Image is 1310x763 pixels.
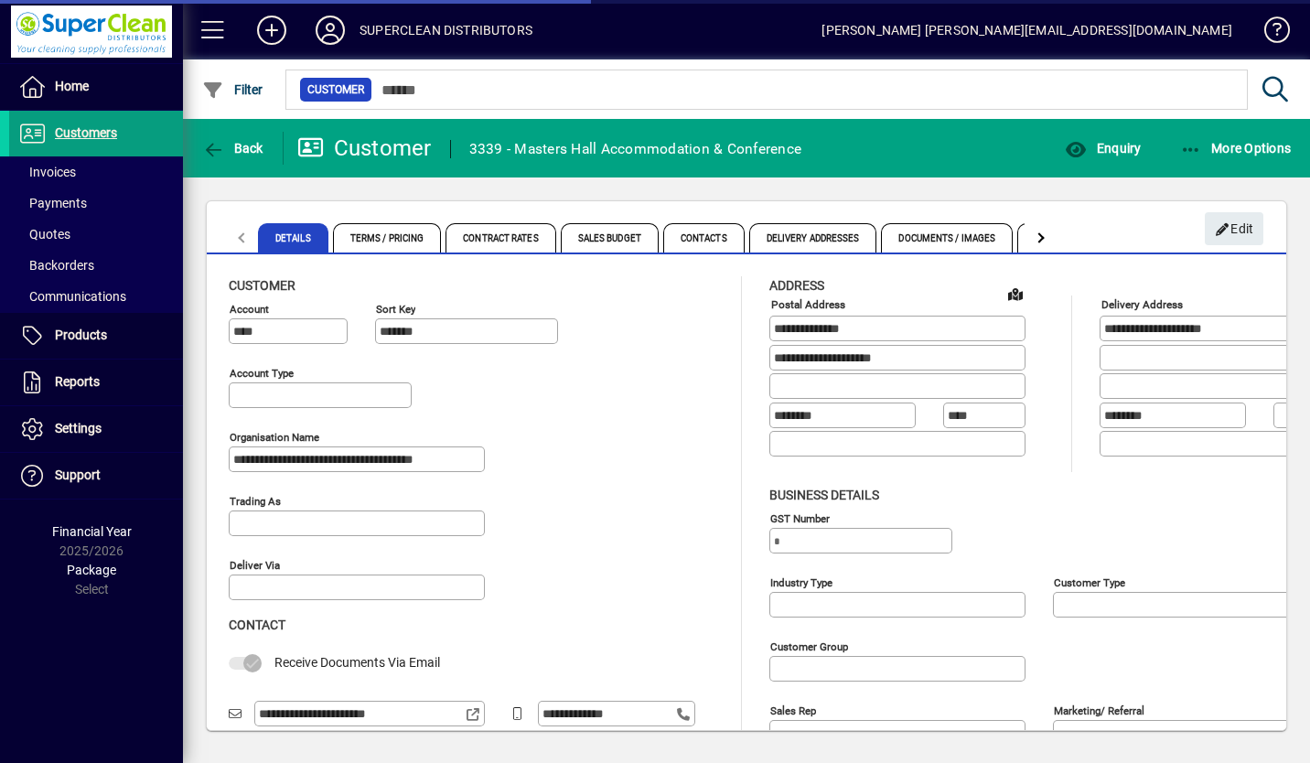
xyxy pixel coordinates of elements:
a: Settings [9,406,183,452]
span: Package [67,563,116,577]
mat-label: Account [230,303,269,316]
span: Reports [55,374,100,389]
mat-label: Sales rep [770,704,816,716]
button: More Options [1176,132,1296,165]
span: Terms / Pricing [333,223,442,253]
a: Knowledge Base [1251,4,1287,63]
mat-label: Trading as [230,495,281,508]
span: Home [55,79,89,93]
span: Quotes [18,227,70,242]
button: Edit [1205,212,1263,245]
span: Receive Documents Via Email [274,655,440,670]
a: Quotes [9,219,183,250]
span: Settings [55,421,102,435]
span: Backorders [18,258,94,273]
span: Sales Budget [561,223,659,253]
span: Enquiry [1065,141,1141,156]
span: Communications [18,289,126,304]
button: Add [242,14,301,47]
span: Customers [55,125,117,140]
span: Invoices [18,165,76,179]
mat-label: GST Number [770,511,830,524]
span: Filter [202,82,263,97]
span: Edit [1215,214,1254,244]
mat-label: Deliver via [230,559,280,572]
a: Invoices [9,156,183,188]
mat-label: Customer type [1054,575,1125,588]
span: Customer [229,278,295,293]
span: Customer [307,81,364,99]
a: Home [9,64,183,110]
span: Payments [18,196,87,210]
span: Support [55,467,101,482]
button: Enquiry [1060,132,1145,165]
span: Details [258,223,328,253]
span: Delivery Addresses [749,223,877,253]
mat-label: Organisation name [230,431,319,444]
a: Communications [9,281,183,312]
button: Profile [301,14,360,47]
div: SUPERCLEAN DISTRIBUTORS [360,16,532,45]
a: Reports [9,360,183,405]
a: Backorders [9,250,183,281]
span: Products [55,328,107,342]
span: Documents / Images [881,223,1013,253]
mat-label: Industry type [770,575,832,588]
span: Back [202,141,263,156]
span: Contact [229,618,285,632]
span: Contract Rates [446,223,555,253]
app-page-header-button: Back [183,132,284,165]
mat-label: Customer group [770,639,848,652]
a: View on map [1001,279,1030,308]
mat-label: Account Type [230,367,294,380]
span: More Options [1180,141,1292,156]
span: Contacts [663,223,745,253]
a: Products [9,313,183,359]
button: Back [198,132,268,165]
span: Business details [769,488,879,502]
div: Customer [297,134,432,163]
div: [PERSON_NAME] [PERSON_NAME][EMAIL_ADDRESS][DOMAIN_NAME] [821,16,1232,45]
span: Financial Year [52,524,132,539]
span: Custom Fields [1017,223,1120,253]
a: Payments [9,188,183,219]
button: Filter [198,73,268,106]
mat-label: Marketing/ Referral [1054,704,1144,716]
a: Support [9,453,183,499]
div: 3339 - Masters Hall Accommodation & Conference [469,134,802,164]
span: Address [769,278,824,293]
mat-label: Sort key [376,303,415,316]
